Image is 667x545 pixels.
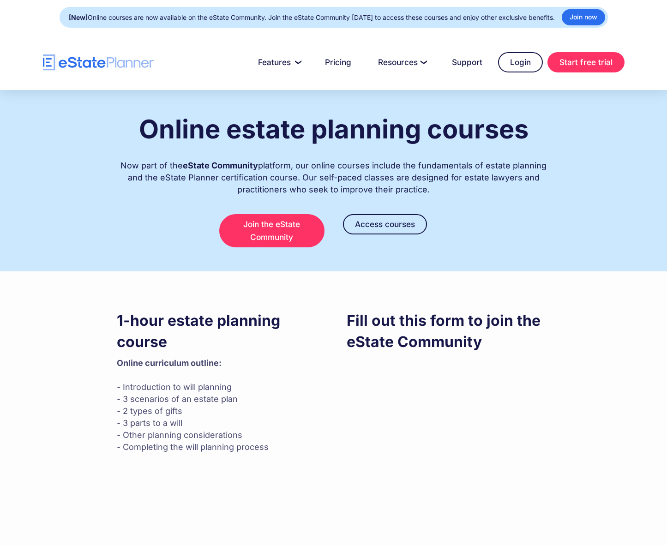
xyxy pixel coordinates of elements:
strong: [New] [69,13,88,21]
div: Online courses are now available on the eState Community. Join the eState Community [DATE] to acc... [69,11,555,24]
a: Join now [562,9,605,25]
a: Access courses [343,214,427,234]
a: Start free trial [547,52,625,72]
a: Pricing [314,53,362,72]
strong: eState Community [183,161,258,170]
h3: Fill out this form to join the eState Community [347,310,551,353]
a: Support [441,53,493,72]
a: Join the eState Community [219,214,324,247]
a: Features [247,53,309,72]
div: Now part of the platform, our online courses include the fundamentals of estate planning and the ... [117,150,551,196]
a: Resources [367,53,436,72]
h3: 1-hour estate planning course [117,310,321,353]
strong: Online curriculum outline: ‍ [117,358,222,368]
h1: Online estate planning courses [139,115,529,144]
iframe: Form 0 [347,357,551,530]
a: home [43,54,154,71]
a: Login [498,52,543,72]
p: - Introduction to will planning - 3 scenarios of an estate plan - 2 types of gifts - 3 parts to a... [117,357,321,453]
